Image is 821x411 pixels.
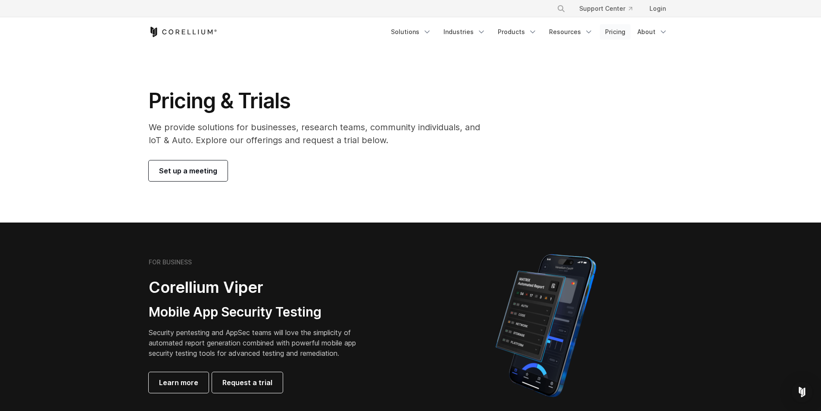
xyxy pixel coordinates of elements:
div: Navigation Menu [386,24,673,40]
a: Login [643,1,673,16]
a: Solutions [386,24,437,40]
a: Learn more [149,372,209,393]
h6: FOR BUSINESS [149,258,192,266]
span: Set up a meeting [159,166,217,176]
h3: Mobile App Security Testing [149,304,369,320]
div: Open Intercom Messenger [792,382,812,402]
a: Support Center [572,1,639,16]
span: Learn more [159,377,198,388]
a: Set up a meeting [149,160,228,181]
a: Products [493,24,542,40]
a: Corellium Home [149,27,217,37]
div: Navigation Menu [546,1,673,16]
a: Resources [544,24,598,40]
p: We provide solutions for businesses, research teams, community individuals, and IoT & Auto. Explo... [149,121,492,147]
p: Security pentesting and AppSec teams will love the simplicity of automated report generation comb... [149,327,369,358]
a: Industries [438,24,491,40]
a: Pricing [600,24,631,40]
img: Corellium MATRIX automated report on iPhone showing app vulnerability test results across securit... [481,250,611,401]
button: Search [553,1,569,16]
span: Request a trial [222,377,272,388]
a: Request a trial [212,372,283,393]
h2: Corellium Viper [149,278,369,297]
a: About [632,24,673,40]
h1: Pricing & Trials [149,88,492,114]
